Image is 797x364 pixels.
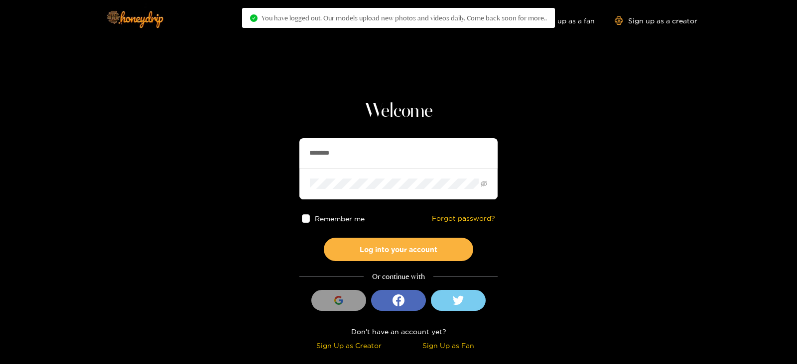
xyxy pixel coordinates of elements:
h1: Welcome [299,99,498,123]
button: Log into your account [324,238,473,261]
span: Remember me [315,215,365,222]
div: Sign Up as Fan [401,340,495,351]
a: Forgot password? [432,214,495,223]
div: Don't have an account yet? [299,326,498,337]
a: Sign up as a creator [615,16,697,25]
a: Sign up as a fan [527,16,595,25]
div: Or continue with [299,271,498,282]
span: check-circle [250,14,258,22]
div: Sign Up as Creator [302,340,396,351]
span: You have logged out. Our models upload new photos and videos daily. Come back soon for more.. [262,14,547,22]
span: eye-invisible [481,181,487,187]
